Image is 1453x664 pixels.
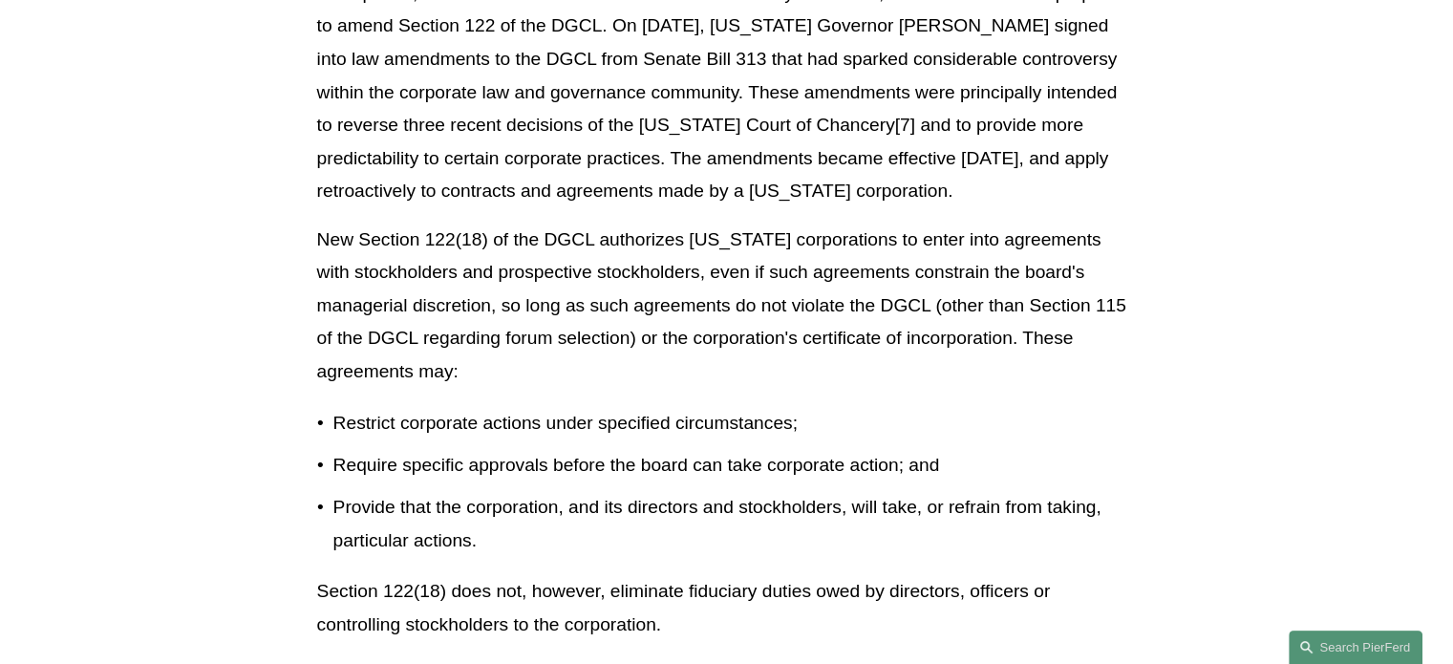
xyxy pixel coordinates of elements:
[333,407,1137,440] p: Restrict corporate actions under specified circumstances;
[333,449,1137,482] p: Require specific approvals before the board can take corporate action; and
[317,224,1137,389] p: New Section 122(18) of the DGCL authorizes [US_STATE] corporations to enter into agreements with ...
[1289,631,1422,664] a: Search this site
[333,491,1137,557] p: Provide that the corporation, and its directors and stockholders, will take, or refrain from taki...
[317,575,1137,641] p: Section 122(18) does not, however, eliminate fiduciary duties owed by directors, officers or cont...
